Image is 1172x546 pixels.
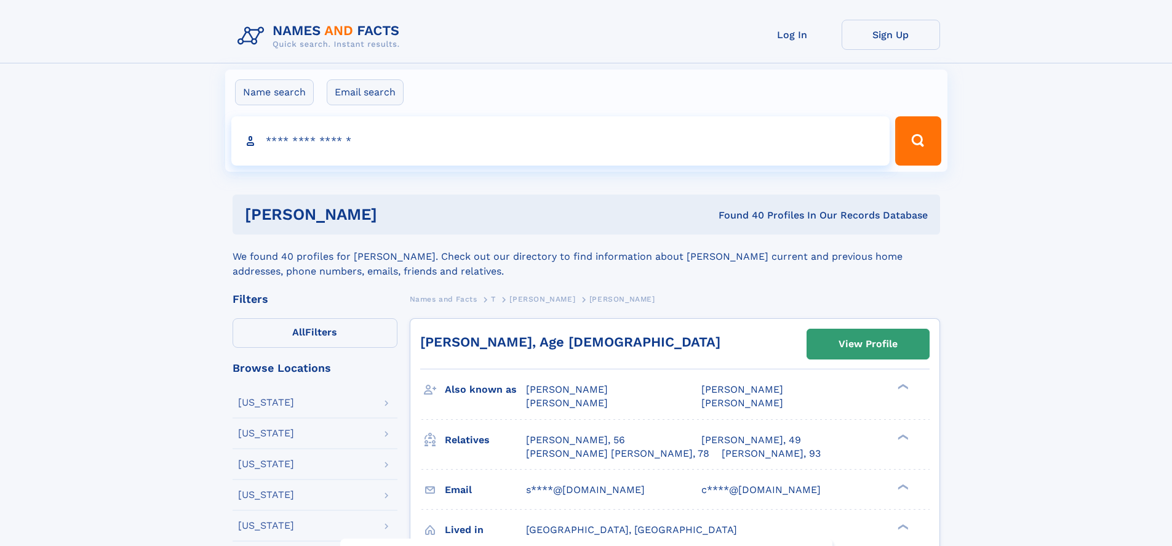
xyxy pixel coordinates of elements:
[491,295,496,303] span: T
[491,291,496,307] a: T
[445,520,526,540] h3: Lived in
[509,295,575,303] span: [PERSON_NAME]
[238,428,294,438] div: [US_STATE]
[701,383,783,395] span: [PERSON_NAME]
[445,379,526,400] h3: Also known as
[327,79,404,105] label: Email search
[420,334,720,350] a: [PERSON_NAME], Age [DEMOGRAPHIC_DATA]
[526,383,608,395] span: [PERSON_NAME]
[526,433,625,447] a: [PERSON_NAME], 56
[238,459,294,469] div: [US_STATE]
[722,447,821,460] a: [PERSON_NAME], 93
[231,116,890,166] input: search input
[235,79,314,105] label: Name search
[445,480,526,500] h3: Email
[895,483,909,491] div: ❯
[292,326,305,338] span: All
[701,397,783,409] span: [PERSON_NAME]
[233,20,410,53] img: Logo Names and Facts
[233,318,397,348] label: Filters
[526,524,737,536] span: [GEOGRAPHIC_DATA], [GEOGRAPHIC_DATA]
[701,433,801,447] a: [PERSON_NAME], 49
[895,116,941,166] button: Search Button
[526,397,608,409] span: [PERSON_NAME]
[509,291,575,307] a: [PERSON_NAME]
[238,398,294,407] div: [US_STATE]
[895,383,909,391] div: ❯
[839,330,898,358] div: View Profile
[842,20,940,50] a: Sign Up
[245,207,548,222] h1: [PERSON_NAME]
[233,235,940,279] div: We found 40 profiles for [PERSON_NAME]. Check out our directory to find information about [PERSON...
[589,295,655,303] span: [PERSON_NAME]
[526,447,709,460] a: [PERSON_NAME] [PERSON_NAME], 78
[895,433,909,441] div: ❯
[233,363,397,374] div: Browse Locations
[233,294,397,305] div: Filters
[895,523,909,531] div: ❯
[807,329,929,359] a: View Profile
[445,430,526,451] h3: Relatives
[548,209,928,222] div: Found 40 Profiles In Our Records Database
[743,20,842,50] a: Log In
[410,291,477,307] a: Names and Facts
[238,490,294,500] div: [US_STATE]
[238,521,294,531] div: [US_STATE]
